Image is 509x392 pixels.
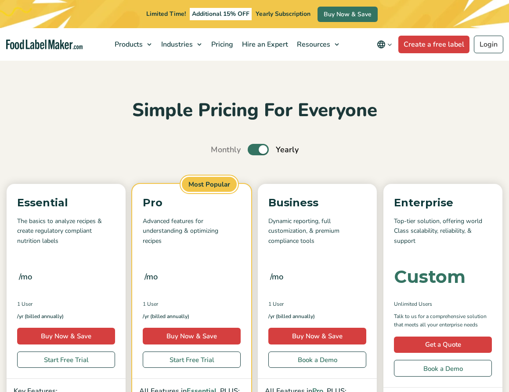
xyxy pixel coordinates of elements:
a: Hire an Expert [237,28,292,61]
a: Buy Now & Save [17,328,115,344]
a: Food Label Maker homepage [6,40,83,50]
a: Book a Demo [394,360,492,377]
button: Change language [371,36,398,53]
span: Monthly [211,144,241,156]
a: Start Free Trial [143,352,241,368]
span: Products [112,40,144,49]
a: Login [474,36,503,53]
a: Resources [292,28,343,61]
span: /mo [144,271,158,283]
span: Unlimited Users [394,300,432,308]
span: /yr (billed annually) [143,312,189,321]
label: Toggle [248,144,269,155]
p: Dynamic reporting, full customization, & premium compliance tools [268,216,366,246]
span: Most Popular [180,176,238,194]
span: Industries [159,40,194,49]
span: Yearly [276,144,299,156]
a: Industries [156,28,206,61]
h2: Simple Pricing For Everyone [7,99,502,123]
span: Resources [294,40,331,49]
span: 1 User [268,300,284,308]
p: Top-tier solution, offering world Class scalability, reliability, & support [394,216,492,246]
span: Limited Time! [146,10,186,18]
span: Hire an Expert [239,40,289,49]
a: Buy Now & Save [143,328,241,344]
a: Book a Demo [268,352,366,368]
span: /mo [270,271,283,283]
div: Custom [394,268,466,286]
p: Business [268,194,366,211]
a: Start Free Trial [17,352,115,368]
a: Get a Quote [394,337,492,353]
span: /yr (billed annually) [17,312,64,321]
span: Yearly Subscription [256,10,310,18]
p: The basics to analyze recipes & create regulatory compliant nutrition labels [17,216,115,246]
a: Buy Now & Save [268,328,366,344]
span: 1 User [17,300,32,308]
p: Enterprise [394,194,492,211]
p: Talk to us for a comprehensive solution that meets all your enterprise needs [394,312,492,329]
a: Products [109,28,156,61]
a: Pricing [206,28,237,61]
span: /mo [19,271,32,283]
span: Additional 15% OFF [190,8,252,20]
p: Advanced features for understanding & optimizing recipes [143,216,241,246]
span: /yr (billed annually) [268,312,315,321]
a: Create a free label [398,36,469,53]
p: Essential [17,194,115,211]
a: Buy Now & Save [318,7,378,22]
span: 1 User [143,300,158,308]
span: Pricing [209,40,234,49]
p: Pro [143,194,241,211]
